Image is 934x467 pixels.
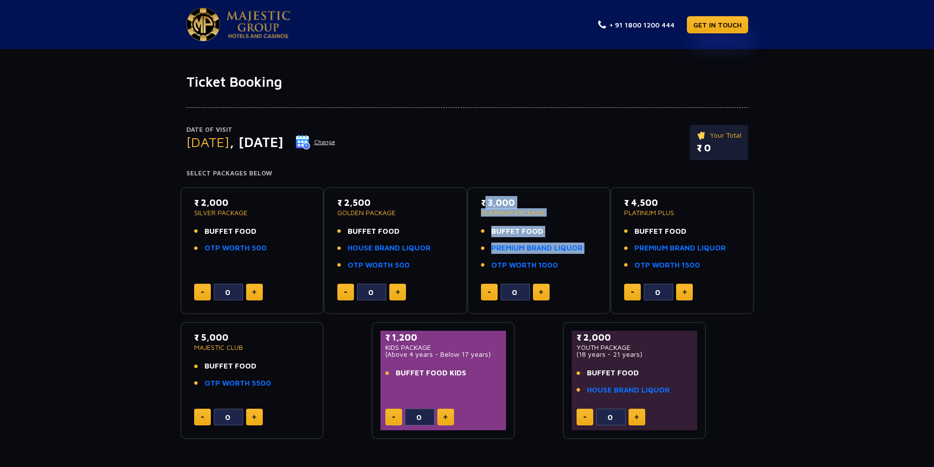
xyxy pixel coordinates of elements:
[539,290,543,295] img: plus
[194,196,310,209] p: ₹ 2,000
[186,170,748,177] h4: Select Packages Below
[491,226,543,237] span: BUFFET FOOD
[344,292,347,293] img: minus
[252,290,256,295] img: plus
[634,226,686,237] span: BUFFET FOOD
[337,209,454,216] p: GOLDEN PACKAGE
[481,196,597,209] p: ₹ 3,000
[577,351,693,358] p: (18 years - 21 years)
[295,134,336,150] button: Change
[385,351,502,358] p: (Above 4 years - Below 17 years)
[396,368,466,379] span: BUFFET FOOD KIDS
[631,292,634,293] img: minus
[348,260,410,271] a: OTP WORTH 500
[392,417,395,418] img: minus
[194,344,310,351] p: MAJESTIC CLUB
[227,11,290,38] img: Majestic Pride
[634,415,639,419] img: plus
[634,243,726,254] a: PREMIUM BRAND LIQUOR
[598,20,675,30] a: + 91 1800 1200 444
[491,243,582,254] a: PREMIUM BRAND LIQUOR
[682,290,687,295] img: plus
[577,344,693,351] p: YOUTH PACKAGE
[577,331,693,344] p: ₹ 2,000
[204,361,256,372] span: BUFFET FOOD
[624,196,740,209] p: ₹ 4,500
[587,385,670,396] a: HOUSE BRAND LIQUOR
[587,368,639,379] span: BUFFET FOOD
[201,292,204,293] img: minus
[583,417,586,418] img: minus
[396,290,400,295] img: plus
[186,74,748,90] h1: Ticket Booking
[204,226,256,237] span: BUFFET FOOD
[697,141,741,155] p: ₹ 0
[687,16,748,33] a: GET IN TOUCH
[634,260,700,271] a: OTP WORTH 1500
[697,130,707,141] img: ticket
[385,331,502,344] p: ₹ 1,200
[201,417,204,418] img: minus
[481,209,597,216] p: PLATINUM PACKAGE
[488,292,491,293] img: minus
[443,415,448,419] img: plus
[348,243,430,254] a: HOUSE BRAND LIQUOR
[252,415,256,419] img: plus
[348,226,400,237] span: BUFFET FOOD
[186,125,336,135] p: Date of Visit
[624,209,740,216] p: PLATINUM PLUS
[229,134,283,150] span: , [DATE]
[204,378,271,389] a: OTP WORTH 5500
[186,134,229,150] span: [DATE]
[337,196,454,209] p: ₹ 2,500
[204,243,267,254] a: OTP WORTH 500
[697,130,741,141] p: Your Total
[186,8,220,41] img: Majestic Pride
[194,331,310,344] p: ₹ 5,000
[385,344,502,351] p: KIDS PACKAGE
[491,260,558,271] a: OTP WORTH 1000
[194,209,310,216] p: SILVER PACKAGE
